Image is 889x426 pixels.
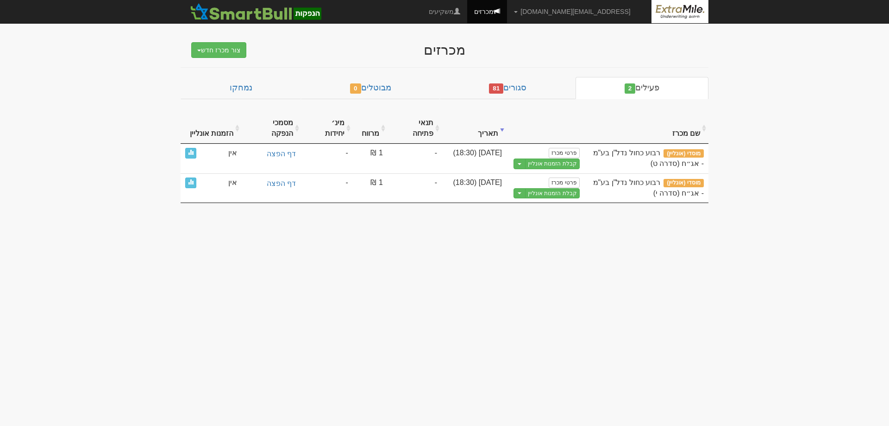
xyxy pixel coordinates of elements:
[440,77,576,99] a: סגורים
[264,42,625,57] div: מכרזים
[181,113,242,144] th: הזמנות אונליין : activate to sort column ascending
[188,2,324,21] img: SmartBull Logo
[301,113,352,144] th: מינ׳ יחידות : activate to sort column ascending
[353,113,388,144] th: מרווח : activate to sort column ascending
[353,144,388,173] td: 1 ₪
[301,77,440,99] a: מבוטלים
[388,173,442,203] td: -
[242,113,301,144] th: מסמכי הנפקה : activate to sort column ascending
[593,178,704,197] span: רבוע כחול נדל"ן בע"מ - אג״ח (סדרה י)
[664,179,704,187] span: מוסדי (אונליין)
[442,113,507,144] th: תאריך : activate to sort column ascending
[228,148,237,159] span: אין
[664,149,704,158] span: מוסדי (אונליין)
[353,173,388,203] td: 1 ₪
[301,144,352,173] td: -
[246,148,297,160] a: דף הפצה
[625,83,636,94] span: 2
[181,77,301,99] a: נמחקו
[525,159,580,169] a: קבלת הזמנות אונליין
[442,173,507,203] td: [DATE] (18:30)
[489,83,503,94] span: 81
[525,188,580,199] a: קבלת הזמנות אונליין
[246,178,297,190] a: דף הפצה
[576,77,708,99] a: פעילים
[593,149,704,167] span: רבוע כחול נדל"ן בע"מ - אג״ח (סדרה ט)
[584,113,708,144] th: שם מכרז : activate to sort column ascending
[301,173,352,203] td: -
[228,178,237,188] span: אין
[549,148,579,158] a: פרטי מכרז
[442,144,507,173] td: [DATE] (18:30)
[549,178,579,188] a: פרטי מכרז
[388,144,442,173] td: -
[388,113,442,144] th: תנאי פתיחה : activate to sort column ascending
[191,42,246,58] button: צור מכרז חדש
[350,83,361,94] span: 0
